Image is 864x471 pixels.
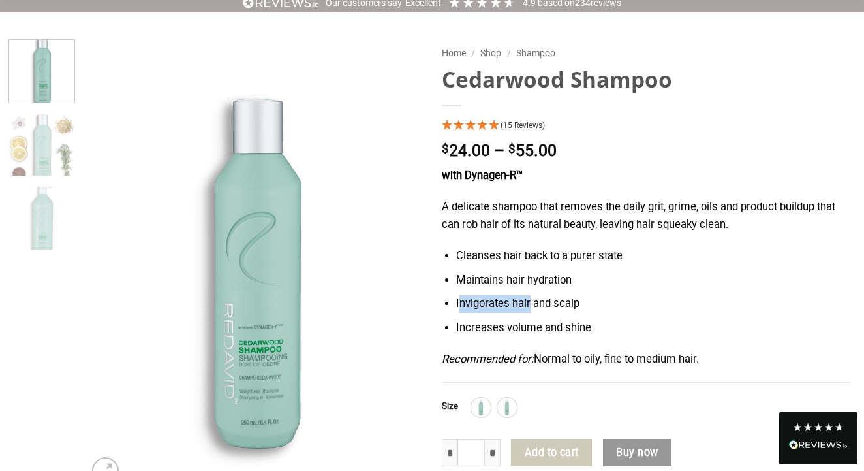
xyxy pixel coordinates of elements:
[789,440,848,449] img: REVIEWS.io
[497,398,517,417] div: 250ml
[442,118,850,135] div: 4.93 Stars - 15 Reviews
[485,439,501,466] input: Increase quantity of Cedarwood Shampoo
[442,199,850,233] p: A delicate shampoo that removes the daily grit, grime, oils and product buildup that can rob hair...
[442,351,850,368] p: Normal to oily, fine to medium hair.
[442,65,850,93] h1: Cedarwood Shampoo
[501,121,545,130] span: (15 Reviews)
[456,272,850,289] li: Maintains hair hydration
[456,295,850,313] li: Invigorates hair and scalp
[442,141,490,160] bdi: 24.00
[442,48,466,58] a: Home
[779,412,857,464] div: Read All Reviews
[442,353,534,365] em: Recommended for:
[472,399,489,416] img: 1L
[456,248,850,265] li: Cleanses hair back to a purer state
[442,143,449,155] span: $
[9,37,75,103] img: REDAVID Cedarwood Shampoo - 1
[442,46,850,61] nav: Breadcrumb
[494,141,504,160] span: –
[456,319,850,337] li: Increases volume and shine
[511,439,592,466] button: Add to cart
[508,143,516,155] span: $
[499,399,516,416] img: 250ml
[442,169,523,182] strong: with Dynagen-R™
[471,48,475,58] span: /
[9,187,75,253] img: REDAVID Cedarwood Shampoo - Liter
[603,439,671,466] button: Buy now
[508,141,557,160] bdi: 55.00
[789,438,848,455] div: Read All Reviews
[9,114,75,180] img: REDAVID Cedarwood Shampoo
[507,48,511,58] span: /
[471,398,491,417] div: 1L
[442,402,458,411] label: Size
[516,48,555,58] a: Shampoo
[442,439,457,466] input: Reduce quantity of Cedarwood Shampoo
[792,422,844,432] div: 4.8 Stars
[457,439,485,466] input: Product quantity
[480,48,501,58] a: Shop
